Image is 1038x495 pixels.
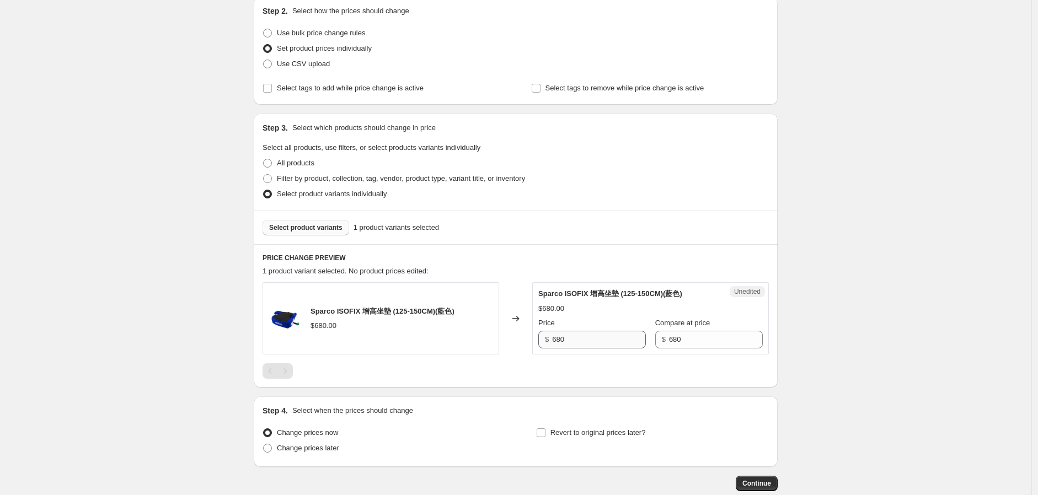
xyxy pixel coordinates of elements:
[736,476,778,491] button: Continue
[550,428,646,437] span: Revert to original prices later?
[277,60,330,68] span: Use CSV upload
[277,428,338,437] span: Change prices now
[734,287,761,296] span: Unedited
[545,84,704,92] span: Select tags to remove while price change is active
[292,122,436,133] p: Select which products should change in price
[277,174,525,182] span: Filter by product, collection, tag, vendor, product type, variant title, or inventory
[292,6,409,17] p: Select how the prices should change
[538,289,682,298] span: Sparco ISOFIX 增高坐墊 (125-150CM)(藍色)
[277,29,365,37] span: Use bulk price change rules
[545,335,549,343] span: $
[655,319,710,327] span: Compare at price
[538,319,555,327] span: Price
[263,363,293,379] nav: Pagination
[263,6,288,17] h2: Step 2.
[538,303,564,314] div: $680.00
[662,335,666,343] span: $
[277,190,387,198] span: Select product variants individually
[263,405,288,416] h2: Step 4.
[311,307,454,315] span: Sparco ISOFIX 增高坐墊 (125-150CM)(藍色)
[269,302,302,335] img: Spacro_80x.jpg
[311,320,336,331] div: $680.00
[263,122,288,133] h2: Step 3.
[354,222,439,233] span: 1 product variants selected
[263,267,429,275] span: 1 product variant selected. No product prices edited:
[277,84,424,92] span: Select tags to add while price change is active
[292,405,413,416] p: Select when the prices should change
[277,444,339,452] span: Change prices later
[277,159,314,167] span: All products
[263,220,349,235] button: Select product variants
[742,479,771,488] span: Continue
[263,254,769,262] h6: PRICE CHANGE PREVIEW
[269,223,343,232] span: Select product variants
[277,44,372,52] span: Set product prices individually
[263,143,480,152] span: Select all products, use filters, or select products variants individually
